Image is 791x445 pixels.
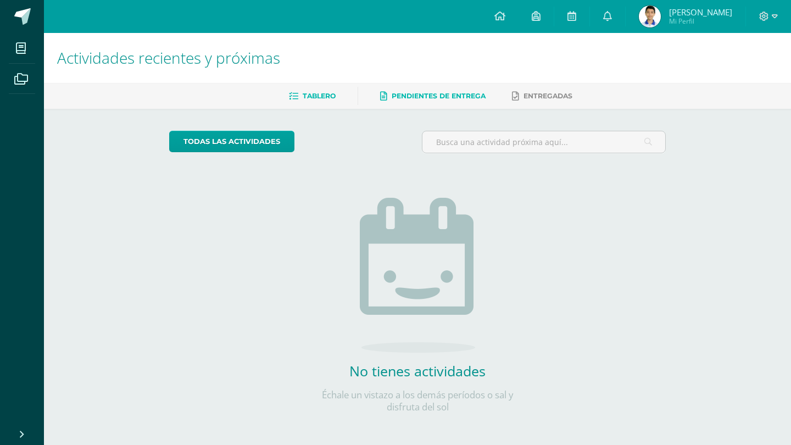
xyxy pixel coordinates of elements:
h2: No tienes actividades [308,361,527,380]
p: Échale un vistazo a los demás períodos o sal y disfruta del sol [308,389,527,413]
span: [PERSON_NAME] [669,7,732,18]
a: Tablero [289,87,336,105]
span: Mi Perfil [669,16,732,26]
a: Entregadas [512,87,572,105]
a: todas las Actividades [169,131,294,152]
span: Actividades recientes y próximas [57,47,280,68]
span: Tablero [303,92,336,100]
span: Pendientes de entrega [392,92,486,100]
input: Busca una actividad próxima aquí... [422,131,666,153]
img: 78ca868c8ca9caaedd0766e7af709458.png [639,5,661,27]
img: no_activities.png [360,198,475,353]
span: Entregadas [523,92,572,100]
a: Pendientes de entrega [380,87,486,105]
